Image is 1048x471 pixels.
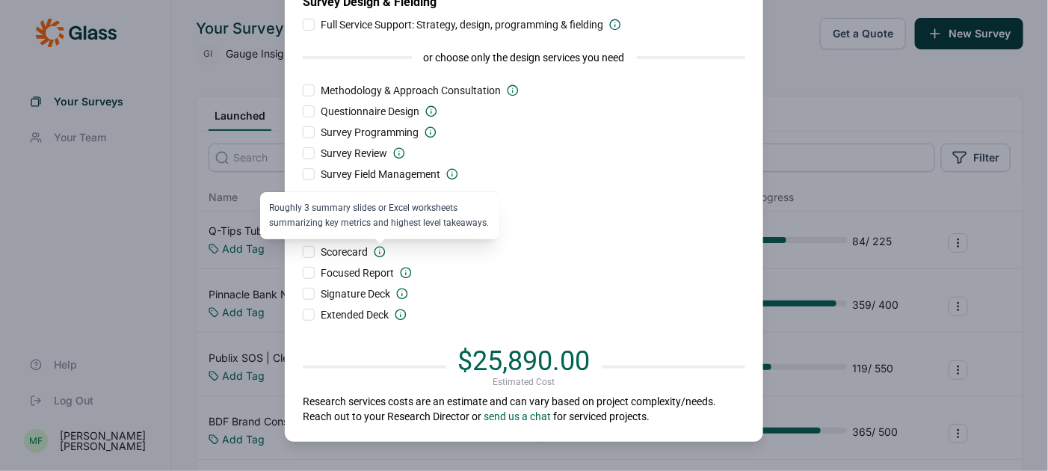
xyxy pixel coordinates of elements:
h2: Reporting & Analysis [303,188,745,218]
span: Estimated Cost [493,376,555,388]
span: or choose only the design services you need [424,50,625,65]
a: send us a chat [484,410,551,422]
span: Full Service Support: Strategy, design, programming & fielding [321,17,603,32]
p: Research services costs are an estimate and can vary based on project complexity/needs. Reach out... [303,394,745,424]
span: Survey Field Management [321,167,440,182]
span: Questionnaire Design [321,104,419,119]
span: Survey Review [321,146,387,161]
span: $25,890.00 [458,345,591,377]
span: Focused Report [321,265,394,280]
span: Methodology & Approach Consultation [321,83,501,98]
span: Signature Deck [321,286,390,301]
div: Roughly 3 summary slides or Excel worksheets summarizing key metrics and highest level takeaways. [260,192,499,239]
span: Scorecard [321,244,368,259]
span: Survey Programming [321,125,419,140]
span: Extended Deck [321,307,389,322]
